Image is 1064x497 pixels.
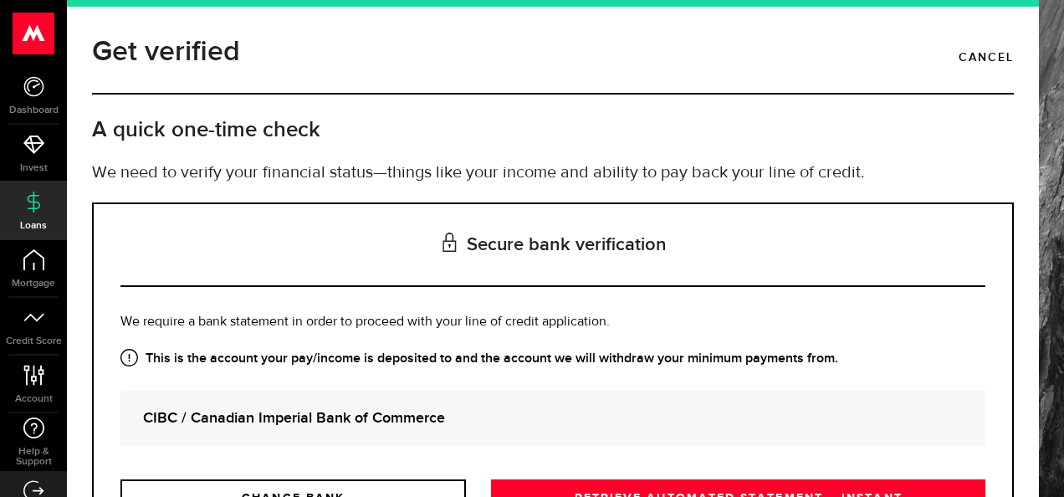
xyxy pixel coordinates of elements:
[143,407,963,429] strong: CIBC / Canadian Imperial Bank of Commerce
[92,116,1014,144] h2: A quick one-time check
[92,161,1014,186] p: We need to verify your financial status—things like your income and ability to pay back your line...
[959,44,1014,72] a: Cancel
[92,30,240,74] h1: Get verified
[120,349,985,369] strong: This is the account your pay/income is deposited to and the account we will withdraw your minimum...
[120,204,985,287] h3: Secure bank verification
[994,427,1064,497] iframe: LiveChat chat widget
[120,315,610,329] span: We require a bank statement in order to proceed with your line of credit application.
